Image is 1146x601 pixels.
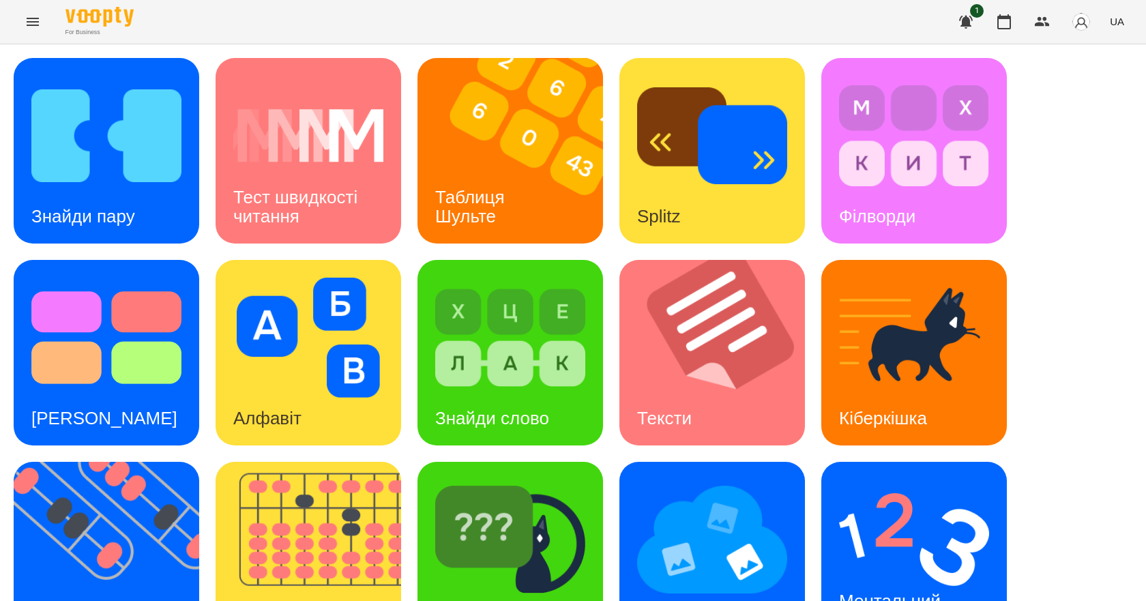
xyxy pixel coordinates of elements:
span: 1 [970,4,984,18]
a: Тест Струпа[PERSON_NAME] [14,260,199,445]
a: КіберкішкаКіберкішка [821,260,1007,445]
h3: [PERSON_NAME] [31,408,177,428]
img: Таблиця Шульте [417,58,620,244]
img: Знайди Кіберкішку [435,480,585,600]
a: Знайди паруЗнайди пару [14,58,199,244]
h3: Splitz [637,206,681,226]
a: АлфавітАлфавіт [216,260,401,445]
a: Таблиця ШультеТаблиця Шульте [417,58,603,244]
img: avatar_s.png [1072,12,1091,31]
img: Тексти [619,260,822,445]
h3: Алфавіт [233,408,302,428]
span: UA [1110,14,1124,29]
img: Знайди слово [435,278,585,398]
a: ТекстиТексти [619,260,805,445]
img: Філворди [839,76,989,196]
img: Алфавіт [233,278,383,398]
button: Menu [16,5,49,38]
a: Знайди словоЗнайди слово [417,260,603,445]
img: Кіберкішка [839,278,989,398]
button: UA [1104,9,1130,34]
img: Тест швидкості читання [233,76,383,196]
h3: Тексти [637,408,692,428]
h3: Знайди слово [435,408,549,428]
h3: Тест швидкості читання [233,187,362,226]
img: Знайди пару [31,76,181,196]
img: Ментальний рахунок [839,480,989,600]
a: Тест швидкості читанняТест швидкості читання [216,58,401,244]
a: SplitzSplitz [619,58,805,244]
img: Тест Струпа [31,278,181,398]
h3: Таблиця Шульте [435,187,510,226]
a: ФілвордиФілворди [821,58,1007,244]
span: For Business [65,28,134,37]
h3: Кіберкішка [839,408,927,428]
img: Voopty Logo [65,7,134,27]
h3: Знайди пару [31,206,135,226]
h3: Філворди [839,206,915,226]
img: Splitz [637,76,787,196]
img: Мнемотехніка [637,480,787,600]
